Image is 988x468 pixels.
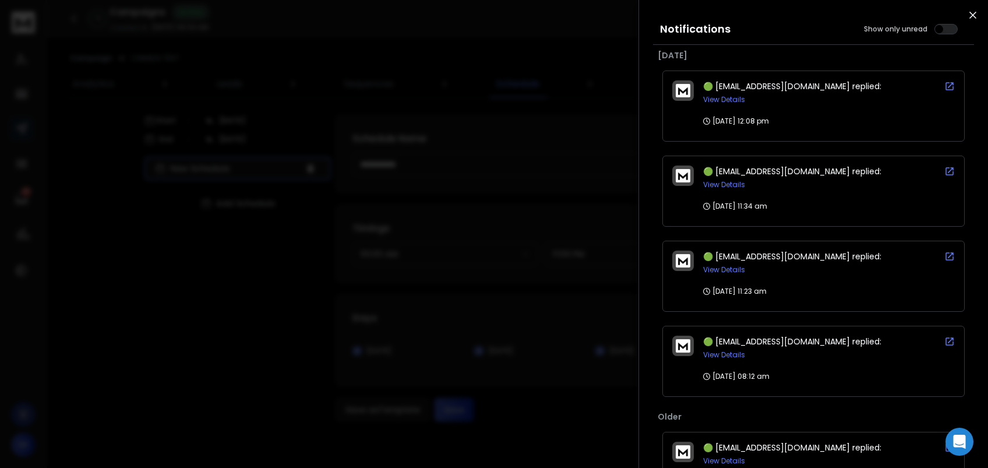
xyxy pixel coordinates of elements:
[703,95,745,104] button: View Details
[703,180,745,189] button: View Details
[703,350,745,360] button: View Details
[703,202,767,211] p: [DATE] 11:34 am
[945,428,973,456] div: Open Intercom Messenger
[703,442,881,453] span: 🟢 [EMAIL_ADDRESS][DOMAIN_NAME] replied:
[703,166,881,177] span: 🟢 [EMAIL_ADDRESS][DOMAIN_NAME] replied:
[703,336,881,347] span: 🟢 [EMAIL_ADDRESS][DOMAIN_NAME] replied:
[676,84,690,97] img: logo
[703,287,767,296] p: [DATE] 11:23 am
[703,251,881,262] span: 🟢 [EMAIL_ADDRESS][DOMAIN_NAME] replied:
[703,117,769,126] p: [DATE] 12:08 pm
[676,169,690,182] img: logo
[703,80,881,92] span: 🟢 [EMAIL_ADDRESS][DOMAIN_NAME] replied:
[658,50,969,61] p: [DATE]
[703,265,745,275] button: View Details
[864,24,927,34] label: Show only unread
[703,372,770,381] p: [DATE] 08:12 am
[676,339,690,353] img: logo
[703,456,745,466] button: View Details
[660,21,731,37] h3: Notifications
[676,445,690,459] img: logo
[676,254,690,268] img: logo
[658,411,969,423] p: Older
